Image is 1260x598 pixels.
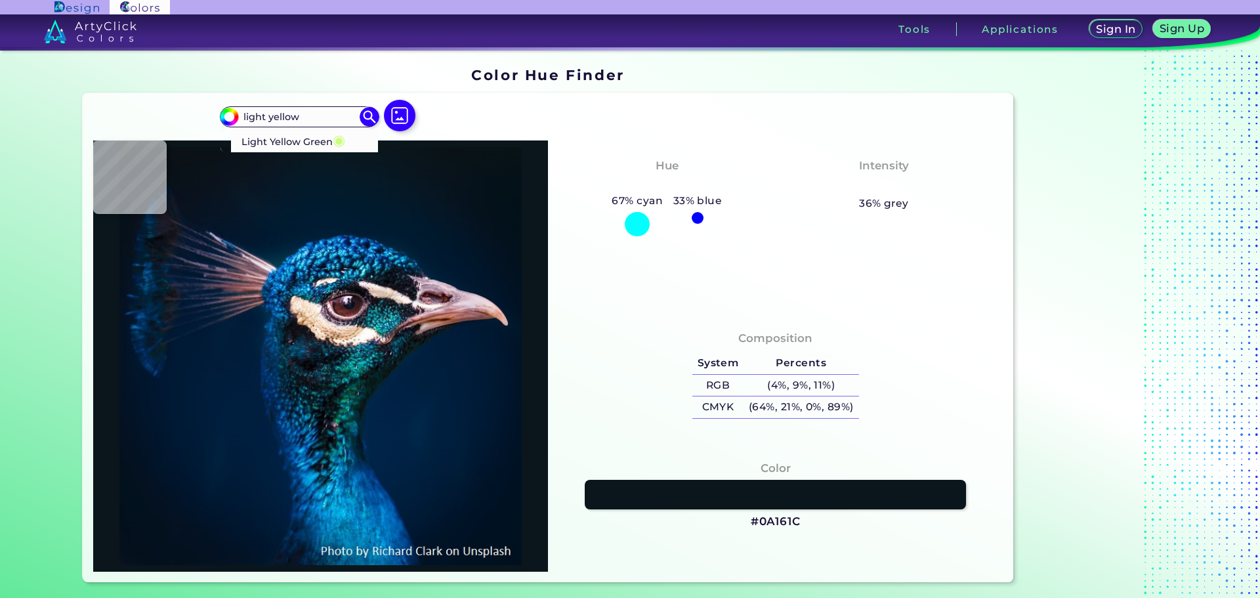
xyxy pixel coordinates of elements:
h5: 67% cyan [607,192,668,209]
a: Sign Up [1153,20,1211,38]
h5: (4%, 9%, 11%) [744,375,858,396]
a: Sign In [1089,20,1143,38]
h5: (64%, 21%, 0%, 89%) [744,396,858,418]
h4: Composition [738,329,812,348]
h5: CMYK [692,396,744,418]
h5: System [692,352,744,374]
p: Light Yellow Green [241,128,345,152]
input: type color.. [238,108,360,125]
img: icon search [360,107,379,127]
img: logo_artyclick_colors_white.svg [44,20,136,43]
h3: Bluish Cyan [624,177,709,193]
img: img_pavlin.jpg [100,147,541,565]
h1: Color Hue Finder [471,65,624,85]
h5: RGB [692,375,744,396]
img: icon picture [384,100,415,131]
h4: Hue [656,156,679,175]
h3: Tools [898,24,931,34]
h5: 36% grey [859,195,909,212]
span: ◉ [333,131,345,148]
h4: Intensity [859,156,909,175]
h3: #0A161C [751,514,801,530]
h3: Medium [853,177,915,193]
h4: Color [761,459,791,478]
h5: Sign Up [1160,23,1204,33]
img: ArtyClick Design logo [54,1,98,14]
h3: Applications [982,24,1059,34]
h5: Percents [744,352,858,374]
h5: 33% blue [668,192,727,209]
h5: Sign In [1096,24,1135,34]
iframe: Advertisement [1018,62,1183,587]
